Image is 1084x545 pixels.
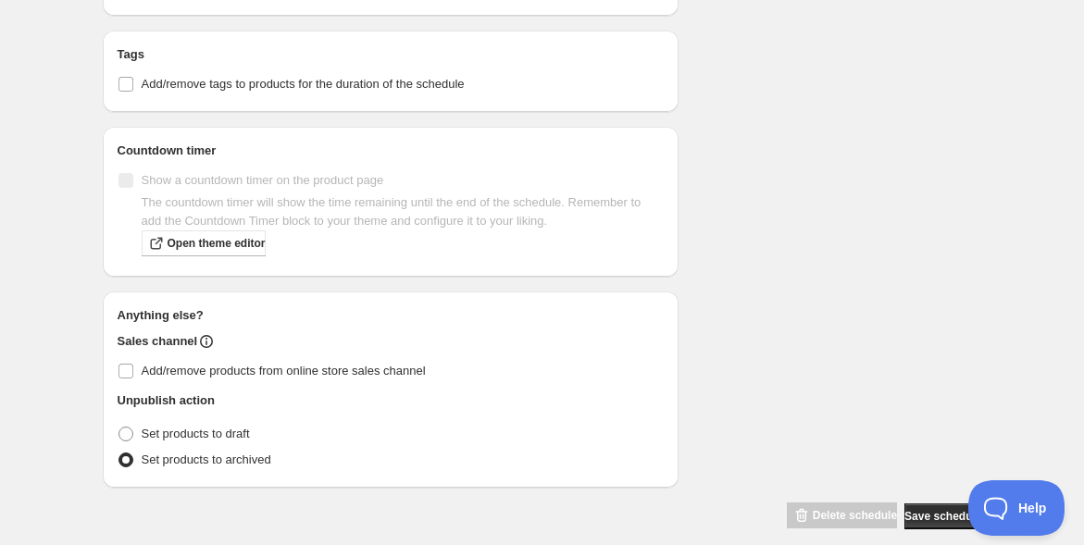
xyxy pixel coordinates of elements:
[142,364,426,378] span: Add/remove products from online store sales channel
[904,503,981,529] button: Save schedule
[142,427,250,440] span: Set products to draft
[168,236,266,251] span: Open theme editor
[118,391,215,410] h2: Unpublish action
[142,230,266,256] a: Open theme editor
[968,480,1065,536] iframe: Toggle Customer Support
[142,173,384,187] span: Show a countdown timer on the product page
[118,45,665,64] h2: Tags
[904,509,981,524] span: Save schedule
[118,332,198,351] h2: Sales channel
[142,452,271,466] span: Set products to archived
[118,142,665,160] h2: Countdown timer
[118,306,665,325] h2: Anything else?
[142,77,465,91] span: Add/remove tags to products for the duration of the schedule
[142,193,665,230] p: The countdown timer will show the time remaining until the end of the schedule. Remember to add t...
